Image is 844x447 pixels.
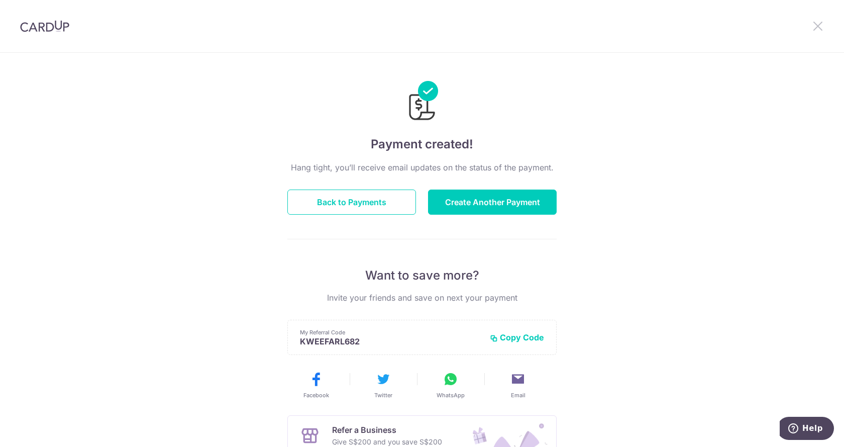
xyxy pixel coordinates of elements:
h4: Payment created! [287,135,557,153]
img: CardUp [20,20,69,32]
p: Want to save more? [287,267,557,284]
img: Payments [406,81,438,123]
button: Create Another Payment [428,190,557,215]
button: Twitter [354,371,413,399]
p: My Referral Code [300,328,482,336]
p: Refer a Business [332,424,442,436]
button: WhatsApp [421,371,480,399]
span: Email [511,391,525,399]
button: Copy Code [490,332,544,342]
p: Invite your friends and save on next your payment [287,292,557,304]
span: Twitter [374,391,392,399]
span: WhatsApp [437,391,465,399]
span: Facebook [303,391,329,399]
button: Back to Payments [287,190,416,215]
button: Facebook [286,371,346,399]
p: KWEEFARL682 [300,336,482,346]
p: Hang tight, you’ll receive email updates on the status of the payment. [287,161,557,173]
button: Email [488,371,548,399]
iframe: Opens a widget where you can find more information [780,417,834,442]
